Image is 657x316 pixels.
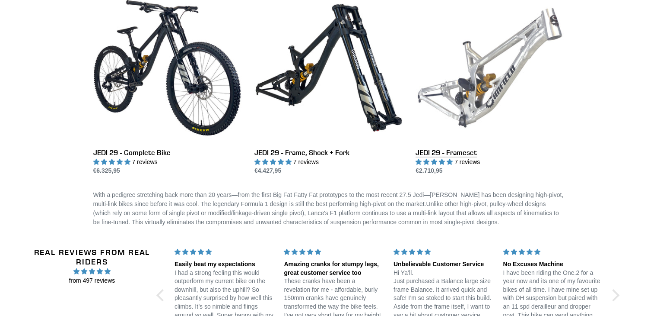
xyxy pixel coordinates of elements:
[33,276,151,285] span: from 497 reviews
[33,267,151,276] span: 4.97 stars
[175,260,274,269] div: Easily beat my expectations
[93,191,564,226] span: With a pedigree stretching back more than 20 years—from the first Big Fat Fatty Fat prototypes to...
[175,248,274,257] div: 5 stars
[394,260,493,269] div: Unbelievable Customer Service
[33,248,151,266] h2: Real Reviews from Real Riders
[503,260,602,269] div: No Excuses Machine
[284,248,383,257] div: 5 stars
[284,260,383,277] div: Amazing cranks for stumpy legs, great customer service too
[503,248,602,257] div: 5 stars
[394,248,493,257] div: 5 stars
